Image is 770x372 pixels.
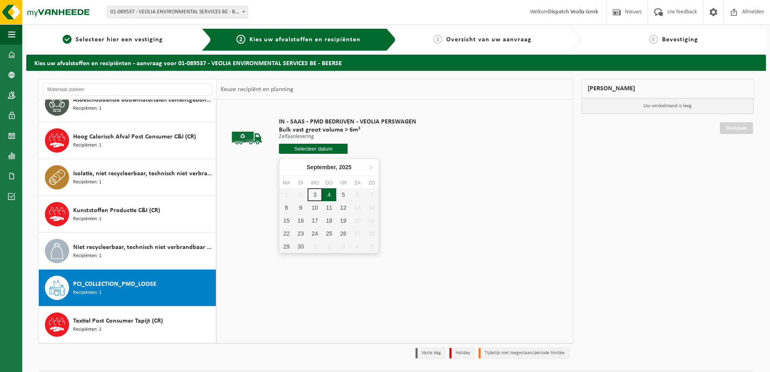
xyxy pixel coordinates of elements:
[365,179,379,187] div: zo
[73,279,156,289] span: PCI_COLLECTION_PMD_LOOSE
[73,242,214,252] span: Niet recycleerbaar, technisch niet verbrandbaar afval (brandbaar)
[293,227,308,240] div: 23
[649,35,658,44] span: 4
[720,122,753,134] a: Doorgaan
[308,214,322,227] div: 17
[293,240,308,253] div: 30
[73,179,101,186] span: Recipiënten: 1
[249,36,361,43] span: Kies uw afvalstoffen en recipiënten
[279,201,293,214] div: 8
[308,179,322,187] div: wo
[73,206,160,215] span: Kunststoffen Productie C&I (CR)
[336,214,350,227] div: 19
[26,55,766,70] h2: Kies uw afvalstoffen en recipiënten - aanvraag voor 01-089537 - VEOLIA ENVIRONMENTAL SERVICES BE ...
[279,214,293,227] div: 15
[279,118,416,126] span: IN - SAAS - PMD BEDRIJVEN - VEOLIA PERSWAGEN
[39,233,216,270] button: Niet recycleerbaar, technisch niet verbrandbaar afval (brandbaar) Recipiënten: 1
[449,348,475,359] li: Holiday
[336,240,350,253] div: 3
[416,348,445,359] li: Vaste dag
[433,35,442,44] span: 3
[308,188,322,201] div: 3
[43,83,212,96] input: Materiaal zoeken
[39,306,216,343] button: Textiel Post Consumer Tapijt (CR) Recipiënten: 2
[73,105,101,113] span: Recipiënten: 1
[279,240,293,253] div: 29
[73,316,163,326] span: Textiel Post Consumer Tapijt (CR)
[73,289,101,297] span: Recipiënten: 1
[293,201,308,214] div: 9
[322,179,336,187] div: do
[236,35,245,44] span: 2
[304,161,355,174] div: September,
[308,227,322,240] div: 24
[322,201,336,214] div: 11
[336,188,350,201] div: 5
[446,36,532,43] span: Overzicht van uw aanvraag
[76,36,163,43] span: Selecteer hier een vestiging
[39,159,216,196] button: Isolatie, niet recycleerbaar, technisch niet verbrandbaar (brandbaar) Recipiënten: 1
[39,196,216,233] button: Kunststoffen Productie C&I (CR) Recipiënten: 1
[63,35,72,44] span: 1
[30,35,195,45] a: 1Selecteer hier een vestiging
[279,179,293,187] div: ma
[336,227,350,240] div: 26
[73,132,196,142] span: Hoog Calorisch Afval Post Consumer C&I (CR)
[582,98,754,114] p: Uw winkelmand is leeg
[548,9,598,15] strong: Dispatch Veolia Genk
[73,326,101,334] span: Recipiënten: 2
[39,270,216,306] button: PCI_COLLECTION_PMD_LOOSE Recipiënten: 1
[73,95,214,105] span: Asbesthoudende bouwmaterialen cementgebonden met isolatie(hechtgebonden)
[336,201,350,214] div: 12
[322,188,336,201] div: 4
[279,144,348,154] input: Selecteer datum
[322,214,336,227] div: 18
[662,36,698,43] span: Bevestiging
[279,126,416,134] span: Bulk vast groot volume > 6m³
[322,227,336,240] div: 25
[279,227,293,240] div: 22
[39,85,216,122] button: Asbesthoudende bouwmaterialen cementgebonden met isolatie(hechtgebonden) Recipiënten: 1
[293,214,308,227] div: 16
[73,169,214,179] span: Isolatie, niet recycleerbaar, technisch niet verbrandbaar (brandbaar)
[308,240,322,253] div: 1
[279,134,416,140] p: Zelfaanlevering
[581,79,754,98] div: [PERSON_NAME]
[293,179,308,187] div: di
[217,79,297,100] div: Keuze recipiënt en planning
[336,179,350,187] div: vr
[339,164,351,170] i: 2025
[322,240,336,253] div: 2
[39,122,216,159] button: Hoog Calorisch Afval Post Consumer C&I (CR) Recipiënten: 1
[73,142,101,149] span: Recipiënten: 1
[308,201,322,214] div: 10
[73,215,101,223] span: Recipiënten: 1
[107,6,248,18] span: 01-089537 - VEOLIA ENVIRONMENTAL SERVICES BE - BEERSE
[350,179,365,187] div: za
[479,348,569,359] li: Tijdelijk niet toegestaan/période limitée
[73,252,101,260] span: Recipiënten: 1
